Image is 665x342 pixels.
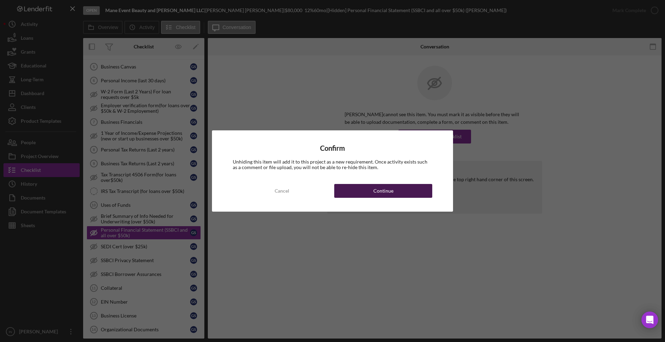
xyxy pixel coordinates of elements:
[641,312,658,328] div: Open Intercom Messenger
[233,159,432,170] div: Unhiding this item will add it to this project as a new requirement. Once activity exists such as...
[334,184,432,198] button: Continue
[233,184,331,198] button: Cancel
[275,184,289,198] div: Cancel
[233,144,432,152] h4: Confirm
[373,184,393,198] div: Continue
